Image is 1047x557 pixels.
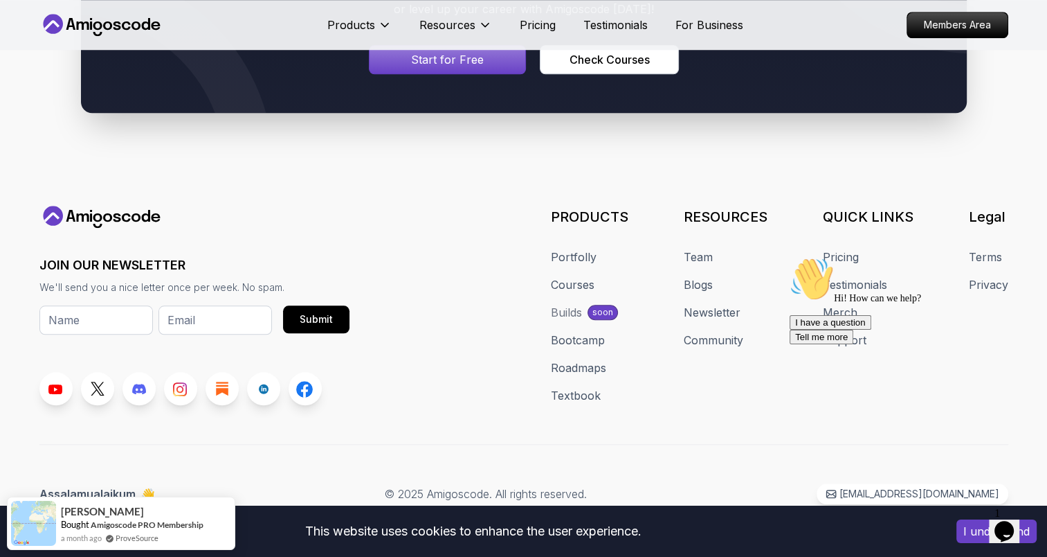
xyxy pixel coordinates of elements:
a: Discord link [122,372,156,405]
img: :wave: [6,6,50,50]
a: Roadmaps [551,360,606,376]
div: Submit [300,312,333,326]
p: soon [592,307,613,318]
h3: QUICK LINKS [823,207,913,227]
h3: RESOURCES [684,207,767,227]
input: Email [158,306,272,335]
a: Youtube link [39,372,73,405]
button: I have a question [6,64,87,78]
button: Resources [419,17,492,44]
a: LinkedIn link [247,372,280,405]
p: We'll send you a nice letter once per week. No spam. [39,281,349,294]
button: Accept cookies [956,520,1037,543]
a: Testimonials [583,17,648,33]
p: © 2025 Amigoscode. All rights reserved. [385,486,587,502]
a: Bootcamp [551,332,605,348]
div: This website uses cookies to enhance the user experience. [10,516,936,547]
span: Bought [61,519,89,530]
h3: JOIN OUR NEWSLETTER [39,256,349,275]
a: Courses page [540,45,678,74]
input: Name [39,306,153,335]
a: Team [684,249,713,265]
iframe: chat widget [784,251,1033,495]
p: Products [327,17,375,33]
a: Courses [551,276,594,293]
a: Facebook link [289,372,322,405]
a: Newsletter [684,304,740,321]
a: Twitter link [81,372,114,405]
h3: PRODUCTS [551,207,628,227]
h3: Legal [969,207,1008,227]
button: Submit [283,306,349,333]
p: Members Area [907,12,1008,37]
a: ProveSource [116,532,158,544]
span: [PERSON_NAME] [61,506,144,518]
p: Assalamualaikum [39,486,155,502]
p: Start for Free [411,51,484,68]
a: Pricing [823,249,859,265]
a: Terms [969,249,1002,265]
div: Check Courses [569,51,649,68]
span: 👋 [140,486,155,503]
span: a month ago [61,532,102,544]
button: Check Courses [540,45,678,74]
a: Pricing [520,17,556,33]
button: Tell me more [6,78,69,93]
a: Portfolly [551,249,597,265]
div: 👋Hi! How can we help?I have a questionTell me more [6,6,255,93]
a: Amigoscode PRO Membership [91,520,203,530]
button: Products [327,17,392,44]
a: Blog link [206,372,239,405]
a: Textbook [551,387,601,404]
div: Builds [551,304,582,321]
a: Blogs [684,276,713,293]
span: Hi! How can we help? [6,42,137,52]
a: For Business [675,17,743,33]
img: provesource social proof notification image [11,501,56,546]
a: Community [684,332,743,348]
p: Resources [419,17,475,33]
a: Instagram link [164,372,197,405]
a: Members Area [907,12,1008,38]
a: Signin page [369,45,527,74]
iframe: chat widget [989,502,1033,543]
